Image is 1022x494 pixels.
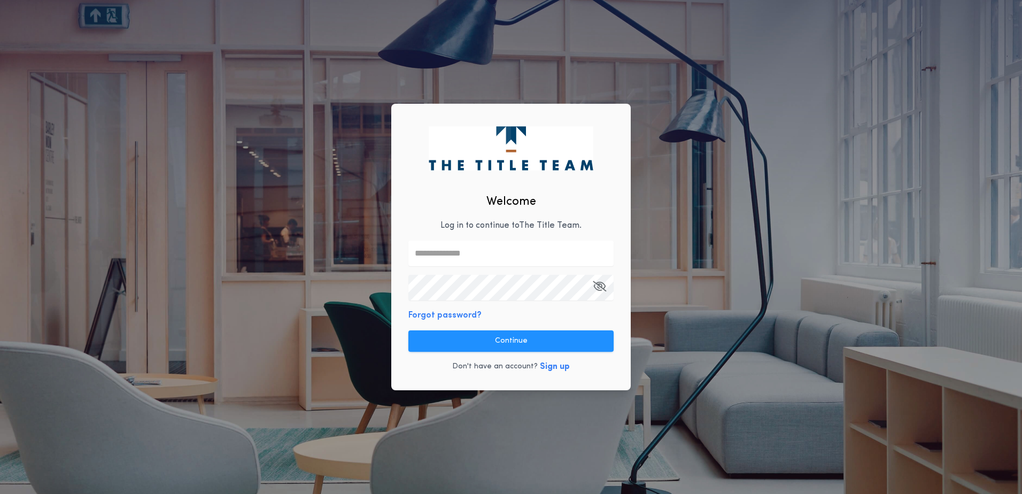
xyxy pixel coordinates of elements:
[429,126,593,170] img: logo
[486,193,536,211] h2: Welcome
[408,309,482,322] button: Forgot password?
[408,330,614,352] button: Continue
[440,219,582,232] p: Log in to continue to The Title Team .
[540,360,570,373] button: Sign up
[452,361,538,372] p: Don't have an account?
